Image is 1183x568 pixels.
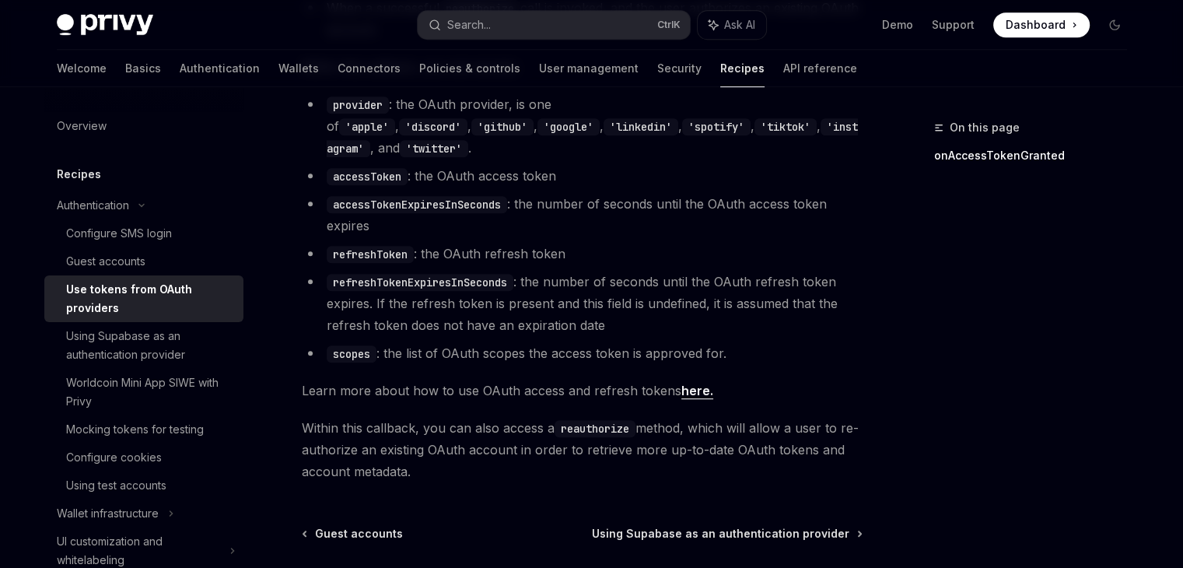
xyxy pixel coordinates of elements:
span: Ask AI [724,17,755,33]
div: Mocking tokens for testing [66,420,204,439]
code: refreshToken [327,246,414,263]
div: Use tokens from OAuth providers [66,280,234,317]
li: : the OAuth access token [302,165,863,187]
li: : the number of seconds until the OAuth refresh token expires. If the refresh token is present an... [302,271,863,336]
code: reauthorize [555,420,635,437]
code: 'twitter' [400,140,468,157]
div: Configure SMS login [66,224,172,243]
a: Policies & controls [419,50,520,87]
div: Authentication [57,196,129,215]
li: : the number of seconds until the OAuth access token expires [302,193,863,237]
li: : the list of OAuth scopes the access token is approved for. [302,342,863,364]
a: Worldcoin Mini App SIWE with Privy [44,369,243,415]
code: scopes [327,345,376,363]
a: Security [657,50,702,87]
span: Within this callback, you can also access a method, which will allow a user to re-authorize an ex... [302,417,863,482]
a: Support [932,17,975,33]
span: Ctrl K [657,19,681,31]
a: Mocking tokens for testing [44,415,243,444]
div: Using Supabase as an authentication provider [66,327,234,364]
code: provider [327,96,389,114]
a: onAccessTokenGranted [934,143,1139,168]
span: Guest accounts [315,526,403,542]
a: Using Supabase as an authentication provider [44,322,243,369]
button: Search...CtrlK [418,11,690,39]
div: Using test accounts [66,476,166,495]
button: Ask AI [698,11,766,39]
a: Dashboard [993,12,1090,37]
a: Demo [882,17,913,33]
a: Configure cookies [44,444,243,472]
div: Wallet infrastructure [57,504,159,523]
a: Guest accounts [44,247,243,275]
code: accessToken [327,168,408,185]
a: User management [539,50,639,87]
h5: Recipes [57,165,101,184]
code: 'google' [537,118,600,135]
a: Authentication [180,50,260,87]
span: Dashboard [1006,17,1066,33]
code: 'spotify' [682,118,751,135]
span: Using Supabase as an authentication provider [592,526,849,542]
a: Use tokens from OAuth providers [44,275,243,322]
code: 'apple' [339,118,395,135]
li: : the OAuth provider, is one of , , , , , , , , and . [302,93,863,159]
div: Configure cookies [66,448,162,467]
a: Wallets [278,50,319,87]
code: 'github' [471,118,534,135]
a: Recipes [720,50,765,87]
span: Learn more about how to use OAuth access and refresh tokens [302,380,863,401]
code: 'linkedin' [604,118,678,135]
div: Guest accounts [66,252,145,271]
a: Basics [125,50,161,87]
a: here. [681,383,713,399]
code: refreshTokenExpiresInSeconds [327,274,513,291]
button: Toggle dark mode [1102,12,1127,37]
code: 'discord' [399,118,467,135]
a: Using Supabase as an authentication provider [592,526,861,542]
a: Welcome [57,50,107,87]
a: Overview [44,112,243,140]
div: Worldcoin Mini App SIWE with Privy [66,373,234,411]
a: API reference [783,50,857,87]
a: Using test accounts [44,472,243,500]
a: Guest accounts [303,526,403,542]
code: accessTokenExpiresInSeconds [327,196,507,213]
div: Overview [57,117,107,135]
code: 'tiktok' [754,118,817,135]
li: : the OAuth refresh token [302,243,863,265]
div: Search... [447,16,491,34]
span: On this page [950,118,1020,137]
a: Connectors [338,50,401,87]
a: Configure SMS login [44,219,243,247]
img: dark logo [57,14,153,36]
